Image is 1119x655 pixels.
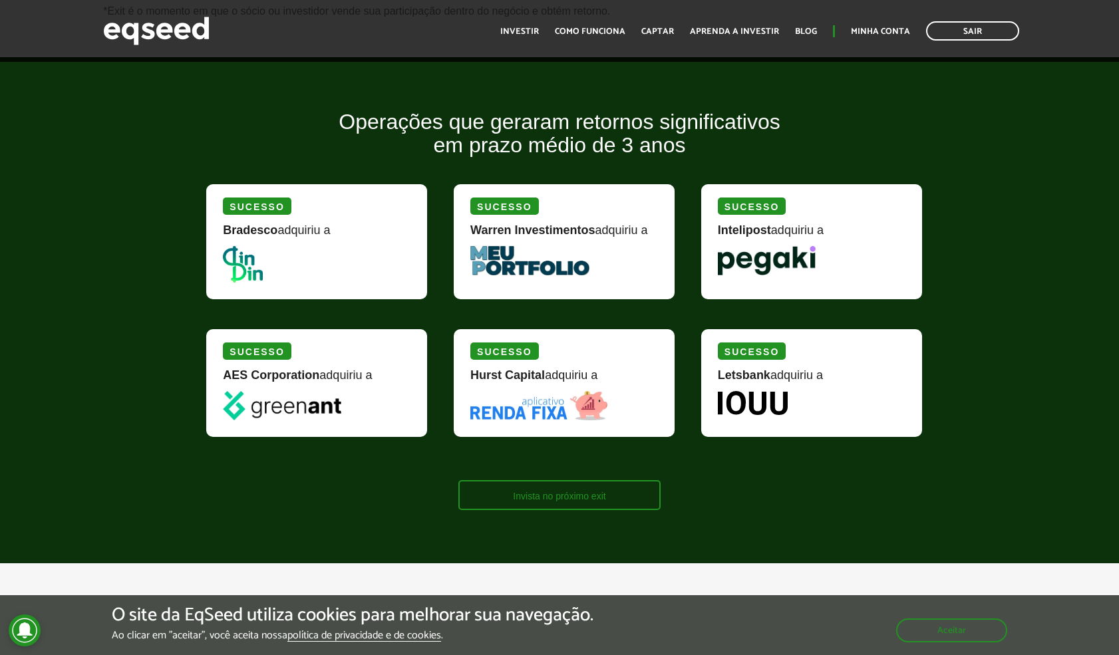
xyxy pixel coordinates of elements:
[458,480,660,510] a: Invista no próximo exit
[718,368,770,382] strong: Letsbank
[718,246,816,275] img: Pegaki
[718,223,771,237] strong: Intelipost
[718,197,786,215] div: Sucesso
[223,246,263,283] img: DinDin
[718,342,786,360] div: Sucesso
[896,618,1007,642] button: Aceitar
[223,342,291,360] div: Sucesso
[690,27,779,36] a: Aprenda a investir
[223,223,277,237] strong: Bradesco
[223,197,291,215] div: Sucesso
[470,223,595,237] strong: Warren Investimentos
[718,391,788,415] img: Iouu
[223,391,341,420] img: greenant
[196,110,922,177] h2: Operações que geraram retornos significativos em prazo médio de 3 anos
[223,368,319,382] strong: AES Corporation
[112,605,593,626] h5: O site da EqSeed utiliza cookies para melhorar sua navegação.
[470,246,589,275] img: MeuPortfolio
[470,368,545,382] strong: Hurst Capital
[555,27,625,36] a: Como funciona
[470,224,658,246] div: adquiriu a
[223,369,410,391] div: adquiriu a
[795,27,817,36] a: Blog
[641,27,674,36] a: Captar
[718,224,905,246] div: adquiriu a
[500,27,539,36] a: Investir
[287,630,441,642] a: política de privacidade e de cookies
[470,342,538,360] div: Sucesso
[112,629,593,642] p: Ao clicar em "aceitar", você aceita nossa .
[103,13,210,49] img: EqSeed
[223,224,410,246] div: adquiriu a
[470,391,607,420] img: Renda Fixa
[718,369,905,391] div: adquiriu a
[470,197,538,215] div: Sucesso
[851,27,910,36] a: Minha conta
[926,21,1019,41] a: Sair
[470,369,658,391] div: adquiriu a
